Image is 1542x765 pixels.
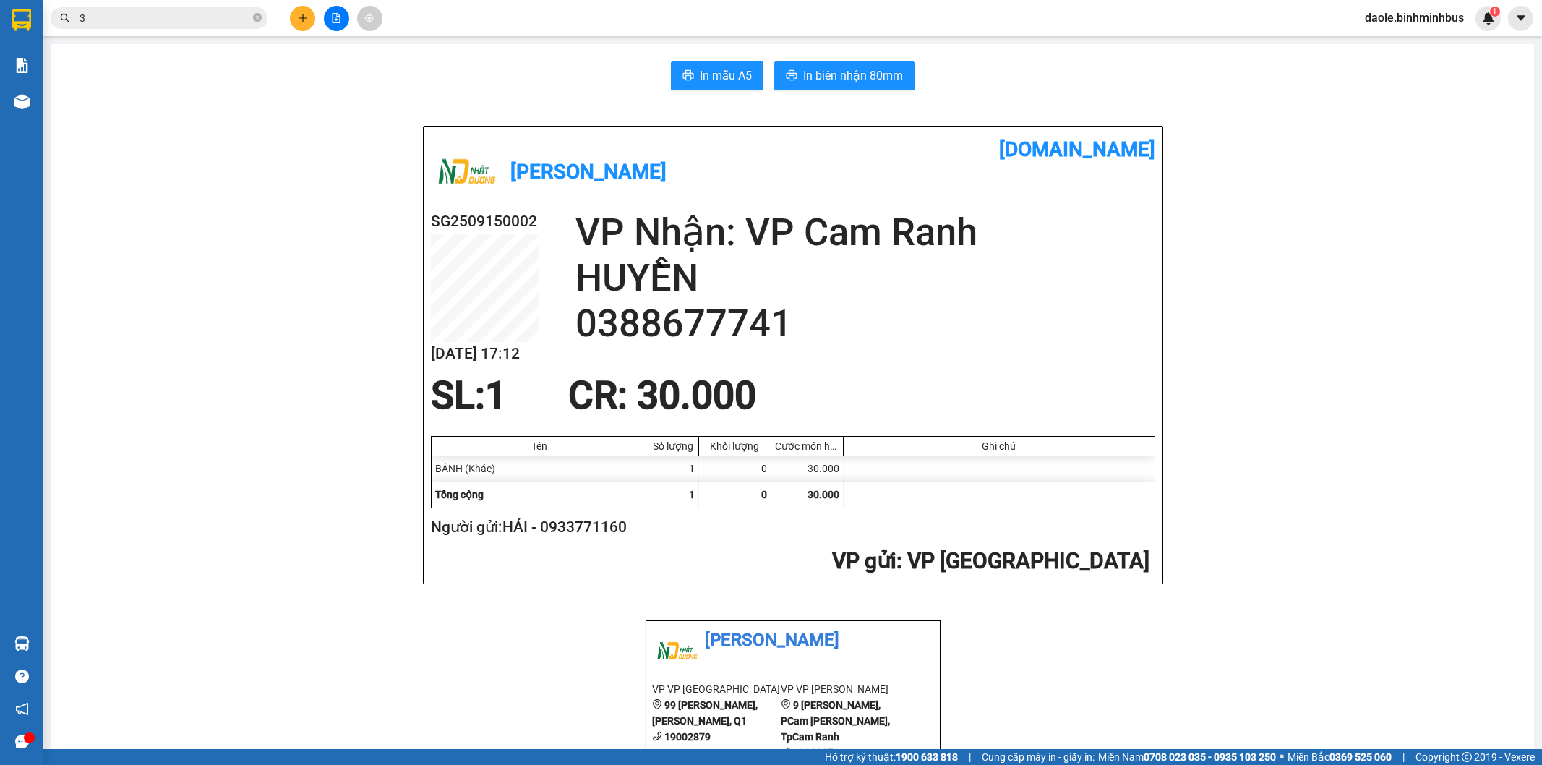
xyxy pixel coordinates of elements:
div: 30.000 [771,456,844,482]
span: aim [364,13,374,23]
span: | [969,749,971,765]
span: search [60,13,70,23]
li: VP VP [GEOGRAPHIC_DATA] [652,681,781,697]
div: 0 [699,456,771,482]
span: daole.binhminhbus [1353,9,1475,27]
li: VP VP [PERSON_NAME] [781,681,910,697]
img: logo.jpg [652,627,703,678]
span: printer [682,69,694,83]
span: copyright [1462,752,1472,762]
span: SL: [431,373,485,418]
img: icon-new-feature [1482,12,1495,25]
span: CR : 30.000 [568,373,756,418]
span: message [15,735,29,748]
div: Cước món hàng [775,440,839,452]
img: logo.jpg [431,137,503,210]
b: [DOMAIN_NAME] [999,137,1155,161]
span: 0 [761,489,767,500]
span: Cung cấp máy in - giấy in: [982,749,1095,765]
span: phone [652,731,662,741]
div: Ghi chú [847,440,1151,452]
div: BÁNH (Khác) [432,456,648,482]
span: 30.000 [808,489,839,500]
button: printerIn biên nhận 80mm [774,61,915,90]
h2: Người gửi: HẢI - 0933771160 [431,516,1149,539]
b: 99 [PERSON_NAME], [PERSON_NAME], Q1 [652,699,758,727]
div: Khối lượng [703,440,767,452]
span: close-circle [253,13,262,22]
span: file-add [331,13,341,23]
strong: 1900 633 818 [896,751,958,763]
strong: 0708 023 035 - 0935 103 250 [1144,751,1276,763]
span: In mẫu A5 [700,67,752,85]
button: file-add [324,6,349,31]
img: logo-vxr [12,9,31,31]
b: 19002879 [793,747,839,758]
button: caret-down [1508,6,1533,31]
img: warehouse-icon [14,636,30,651]
span: 1 [485,373,507,418]
b: 19002879 [664,731,711,743]
span: Miền Bắc [1288,749,1392,765]
span: environment [652,699,662,709]
h2: HUYỀN [575,255,1155,301]
span: close-circle [253,12,262,25]
img: warehouse-icon [14,94,30,109]
strong: 0369 525 060 [1329,751,1392,763]
img: solution-icon [14,58,30,73]
span: 1 [689,489,695,500]
div: Số lượng [652,440,695,452]
b: 9 [PERSON_NAME], PCam [PERSON_NAME], TpCam Ranh [781,699,890,743]
button: printerIn mẫu A5 [671,61,763,90]
span: Hỗ trợ kỹ thuật: [825,749,958,765]
sup: 1 [1490,7,1500,17]
span: ⚪️ [1280,754,1284,760]
span: 1 [1492,7,1497,17]
h2: VP Nhận: VP Cam Ranh [575,210,1155,255]
button: plus [290,6,315,31]
b: [PERSON_NAME] [510,160,667,184]
span: phone [781,747,791,757]
span: VP gửi [832,548,896,573]
h2: [DATE] 17:12 [431,342,539,366]
span: plus [298,13,308,23]
span: printer [786,69,797,83]
span: environment [781,699,791,709]
input: Tìm tên, số ĐT hoặc mã đơn [80,10,250,26]
span: In biên nhận 80mm [803,67,903,85]
h2: : VP [GEOGRAPHIC_DATA] [431,547,1149,576]
span: Tổng cộng [435,489,484,500]
span: notification [15,702,29,716]
span: caret-down [1515,12,1528,25]
h2: 0388677741 [575,301,1155,346]
span: question-circle [15,670,29,683]
div: Tên [435,440,644,452]
h2: SG2509150002 [431,210,539,234]
button: aim [357,6,382,31]
span: | [1402,749,1405,765]
span: Miền Nam [1098,749,1276,765]
li: [PERSON_NAME] [652,627,934,654]
div: 1 [648,456,699,482]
